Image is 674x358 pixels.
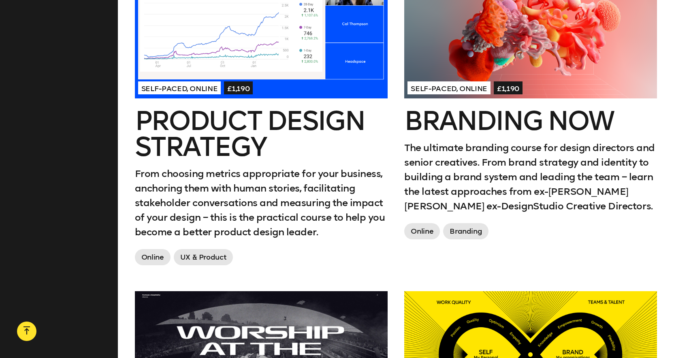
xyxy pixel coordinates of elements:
[494,81,523,94] span: £1,190
[404,223,440,239] span: Online
[135,166,388,239] p: From choosing metrics appropriate for your business, anchoring them with human stories, facilitat...
[404,108,657,134] h2: Branding Now
[174,249,233,265] span: UX & Product
[407,81,491,94] span: Self-paced, Online
[443,223,488,239] span: Branding
[135,249,171,265] span: Online
[138,81,221,94] span: Self-paced, Online
[135,108,388,160] h2: Product Design Strategy
[404,141,657,213] p: The ultimate branding course for design directors and senior creatives. From brand strategy and i...
[224,81,253,94] span: £1,190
